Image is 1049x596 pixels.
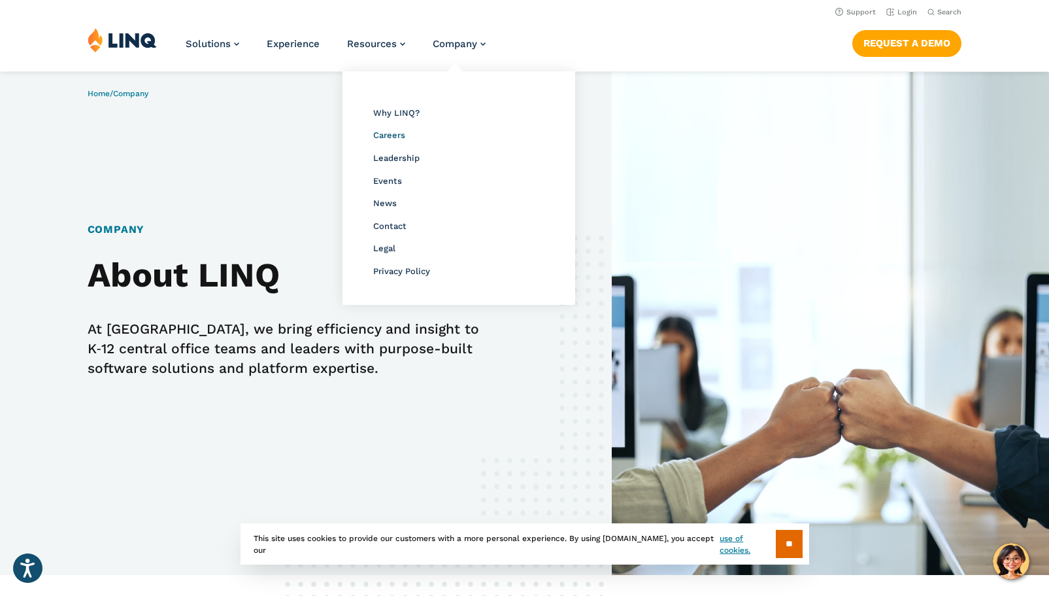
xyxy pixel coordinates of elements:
span: / [88,89,148,98]
a: Legal [373,243,395,253]
h1: Company [88,222,501,237]
span: Company [433,38,477,50]
a: Company [433,38,486,50]
img: About Banner [612,72,1049,575]
a: Events [373,176,402,186]
span: Solutions [186,38,231,50]
button: Hello, have a question? Let’s chat. [993,543,1029,580]
button: Open Search Bar [927,7,961,17]
nav: Button Navigation [852,27,961,56]
a: Careers [373,130,405,140]
nav: Primary Navigation [186,27,486,71]
a: Login [886,8,917,16]
p: At [GEOGRAPHIC_DATA], we bring efficiency and insight to K‑12 central office teams and leaders wi... [88,319,501,378]
a: Solutions [186,38,239,50]
a: Support [835,8,876,16]
a: Home [88,89,110,98]
a: Resources [347,38,405,50]
a: News [373,198,397,208]
a: Request a Demo [852,30,961,56]
a: Why LINQ? [373,108,420,118]
h2: About LINQ [88,256,501,295]
a: Privacy Policy [373,266,430,276]
span: Search [937,8,961,16]
a: use of cookies. [720,533,775,556]
a: Contact [373,221,407,231]
span: Resources [347,38,397,50]
span: Company [113,89,148,98]
a: Experience [267,38,320,50]
img: LINQ | K‑12 Software [88,27,157,52]
div: This site uses cookies to provide our customers with a more personal experience. By using [DOMAIN... [241,523,809,565]
a: Leadership [373,153,420,163]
